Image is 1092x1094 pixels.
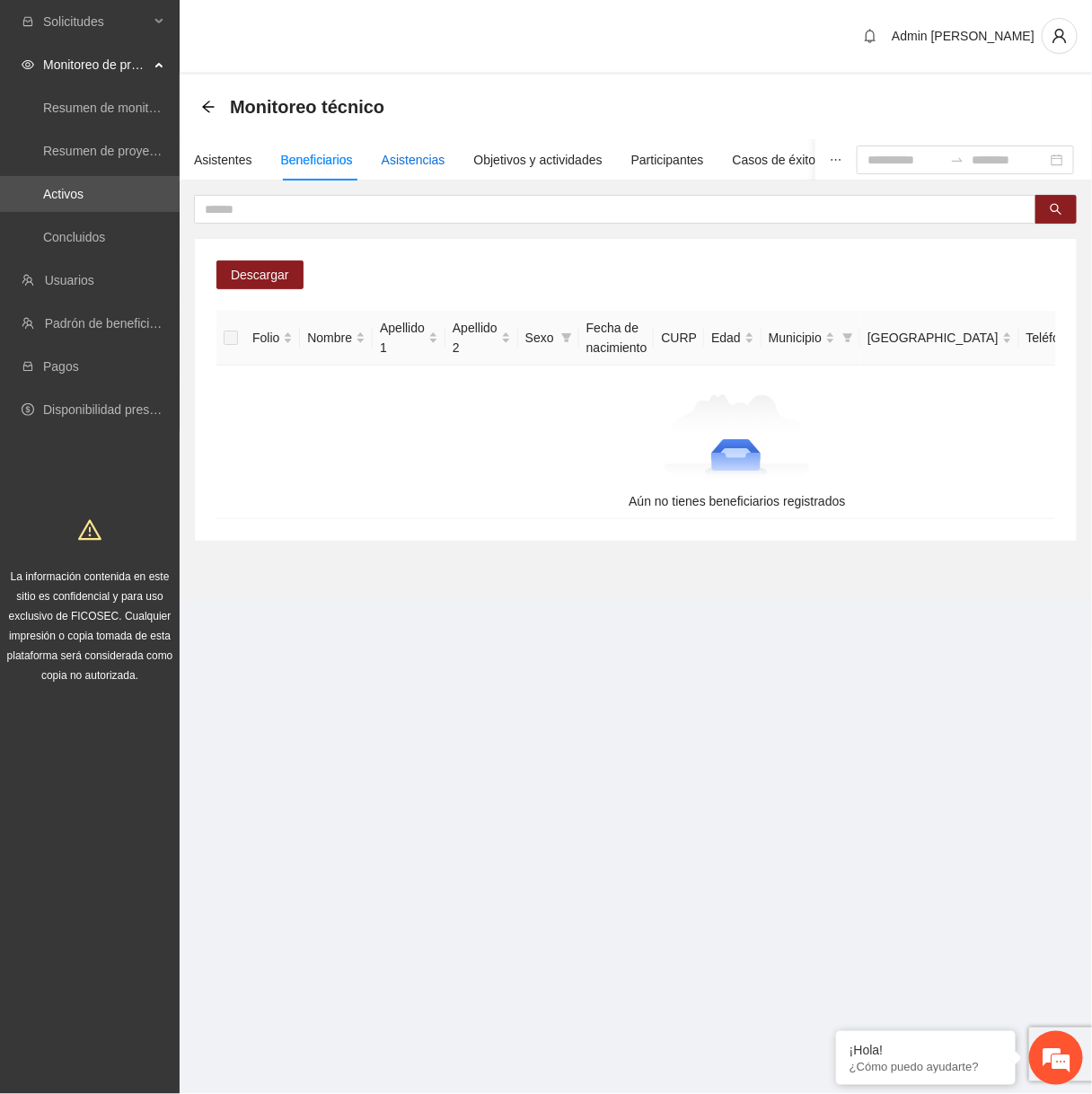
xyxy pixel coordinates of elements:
th: Fecha de nacimiento [579,311,655,366]
th: Nombre [300,311,373,366]
textarea: Escriba su mensaje y pulse “Intro” [9,490,342,553]
th: Apellido 1 [373,311,445,366]
span: [GEOGRAPHIC_DATA] [867,328,999,348]
button: bell [856,22,885,50]
span: ellipsis [830,154,842,166]
th: Edad [704,311,762,366]
a: Concluidos [43,230,105,244]
span: Apellido 2 [453,318,498,357]
a: Pagos [43,359,79,374]
a: Padrón de beneficiarios [45,316,177,331]
a: Disponibilidad presupuestal [43,402,197,417]
img: Aún no tienes beneficiarios registrados [665,394,811,484]
span: Solicitudes [43,4,149,40]
button: ellipsis [815,139,857,181]
div: Chatee con nosotros ahora [93,92,302,115]
a: Activos [43,187,84,201]
div: Casos de éxito, retos y obstáculos [733,150,924,170]
a: Resumen de proyectos aprobados [43,144,235,158]
a: Resumen de monitoreo [43,101,174,115]
div: Minimizar ventana de chat en vivo [295,9,338,52]
span: Sexo [525,328,554,348]
span: La información contenida en este sitio es confidencial y para uso exclusivo de FICOSEC. Cualquier... [7,570,173,682]
span: Nombre [307,328,352,348]
span: search [1050,203,1062,217]
span: filter [561,332,572,343]
div: Asistentes [194,150,252,170]
a: Usuarios [45,273,94,287]
div: Back [201,100,216,115]
span: filter [558,324,576,351]
span: inbox [22,15,34,28]
span: Estamos en línea. [104,240,248,421]
th: Colonia [860,311,1019,366]
span: filter [842,332,853,343]
span: filter [839,324,857,351]
th: CURP [654,311,704,366]
div: Asistencias [382,150,445,170]
span: Folio [252,328,279,348]
span: eye [22,58,34,71]
th: Apellido 2 [445,311,518,366]
span: arrow-left [201,100,216,114]
span: user [1043,28,1077,44]
th: Folio [245,311,300,366]
span: Descargar [231,265,289,285]
button: user [1042,18,1078,54]
span: Monitoreo de proyectos [43,47,149,83]
span: swap-right [950,153,964,167]
div: Participantes [631,150,704,170]
button: search [1035,195,1077,224]
span: Monitoreo técnico [230,93,384,121]
th: Municipio [762,311,860,366]
span: Admin [PERSON_NAME] [892,29,1035,43]
p: ¿Cómo puedo ayudarte? [850,1060,1002,1073]
div: Objetivos y actividades [474,150,603,170]
span: Municipio [769,328,822,348]
div: Beneficiarios [281,150,353,170]
span: warning [78,518,101,542]
span: Edad [711,328,741,348]
button: Descargar [216,260,304,289]
span: Apellido 1 [380,318,425,357]
th: Teléfono [1019,311,1081,366]
div: ¡Hola! [850,1043,1002,1057]
span: bell [857,29,884,43]
span: to [950,153,964,167]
